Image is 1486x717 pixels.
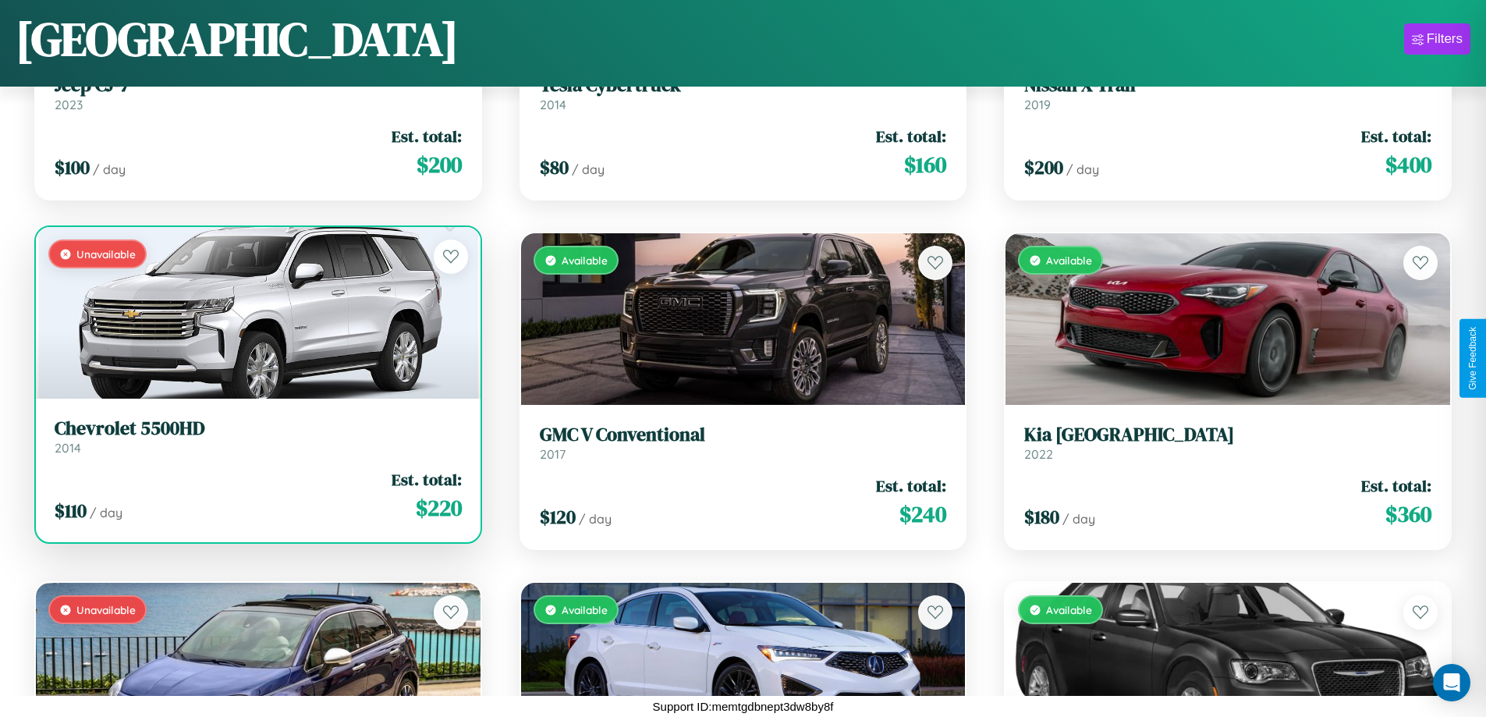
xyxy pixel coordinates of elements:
[899,499,946,530] span: $ 240
[1024,446,1053,462] span: 2022
[562,254,608,267] span: Available
[76,603,136,616] span: Unavailable
[876,474,946,497] span: Est. total:
[1024,97,1051,112] span: 2019
[416,492,462,524] span: $ 220
[76,247,136,261] span: Unavailable
[1062,511,1095,527] span: / day
[540,504,576,530] span: $ 120
[562,603,608,616] span: Available
[1467,327,1478,390] div: Give Feedback
[1024,424,1431,446] h3: Kia [GEOGRAPHIC_DATA]
[392,468,462,491] span: Est. total:
[93,162,126,177] span: / day
[55,74,462,112] a: Jeep CJ-72023
[1427,31,1463,47] div: Filters
[55,498,87,524] span: $ 110
[579,511,612,527] span: / day
[653,696,834,717] p: Support ID: memtgdbnept3dw8by8f
[55,97,83,112] span: 2023
[1066,162,1099,177] span: / day
[540,424,947,446] h3: GMC V Conventional
[1046,254,1092,267] span: Available
[1046,603,1092,616] span: Available
[572,162,605,177] span: / day
[55,417,462,456] a: Chevrolet 5500HD2014
[1385,149,1431,180] span: $ 400
[16,7,459,71] h1: [GEOGRAPHIC_DATA]
[540,74,947,112] a: Tesla Cybertruck2014
[1385,499,1431,530] span: $ 360
[90,505,122,520] span: / day
[392,125,462,147] span: Est. total:
[417,149,462,180] span: $ 200
[540,154,569,180] span: $ 80
[55,440,81,456] span: 2014
[904,149,946,180] span: $ 160
[1024,504,1059,530] span: $ 180
[55,154,90,180] span: $ 100
[1433,664,1470,701] div: Open Intercom Messenger
[55,417,462,440] h3: Chevrolet 5500HD
[876,125,946,147] span: Est. total:
[540,446,566,462] span: 2017
[1361,125,1431,147] span: Est. total:
[1024,154,1063,180] span: $ 200
[540,424,947,462] a: GMC V Conventional2017
[540,97,566,112] span: 2014
[1361,474,1431,497] span: Est. total:
[1024,424,1431,462] a: Kia [GEOGRAPHIC_DATA]2022
[1404,23,1470,55] button: Filters
[1024,74,1431,112] a: Nissan X-Trail2019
